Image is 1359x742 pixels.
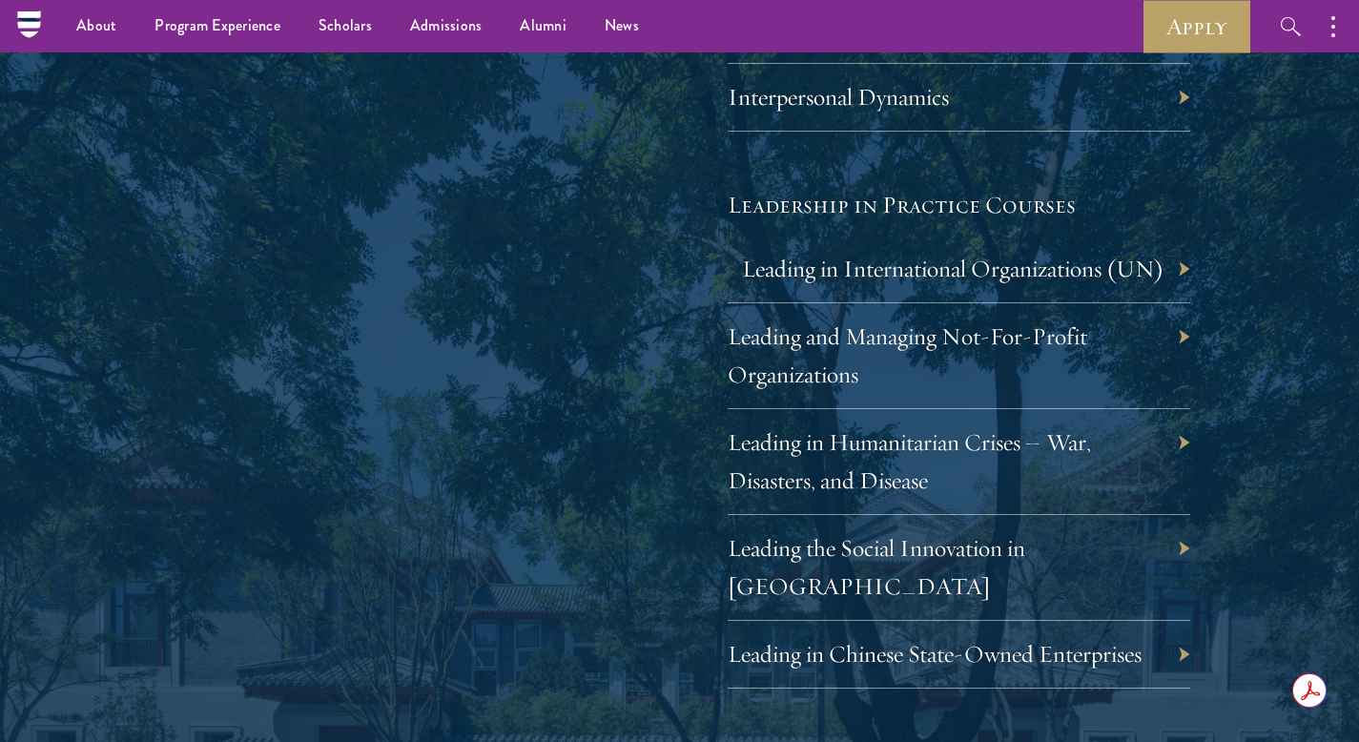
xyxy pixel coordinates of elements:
[728,533,1025,601] a: Leading the Social Innovation in [GEOGRAPHIC_DATA]
[728,321,1087,389] a: Leading and Managing Not-For-Profit Organizations
[728,82,949,112] a: Interpersonal Dynamics
[728,639,1142,669] a: Leading in Chinese State-Owned Enterprises
[728,427,1091,495] a: Leading in Humanitarian Crises – War, Disasters, and Disease
[728,189,1191,221] h5: Leadership in Practice Courses
[742,254,1164,283] a: Leading in International Organizations (UN)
